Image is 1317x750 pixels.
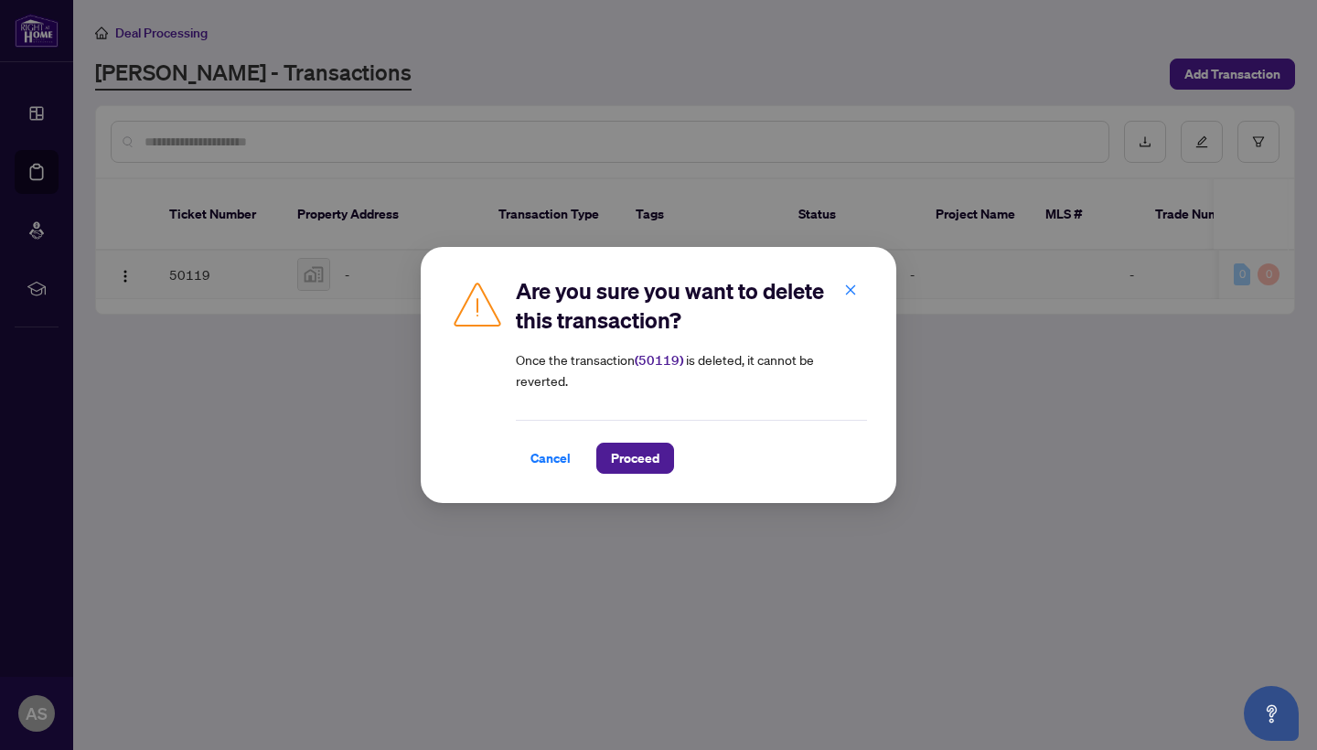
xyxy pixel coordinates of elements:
button: Proceed [596,443,674,474]
h2: Are you sure you want to delete this transaction? [516,276,867,335]
strong: ( 50119 ) [635,352,683,369]
article: Once the transaction is deleted, it cannot be reverted. [516,349,867,391]
span: close [844,284,857,296]
span: Proceed [611,444,659,473]
button: Cancel [516,443,585,474]
span: Cancel [530,444,571,473]
button: Open asap [1244,686,1299,741]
